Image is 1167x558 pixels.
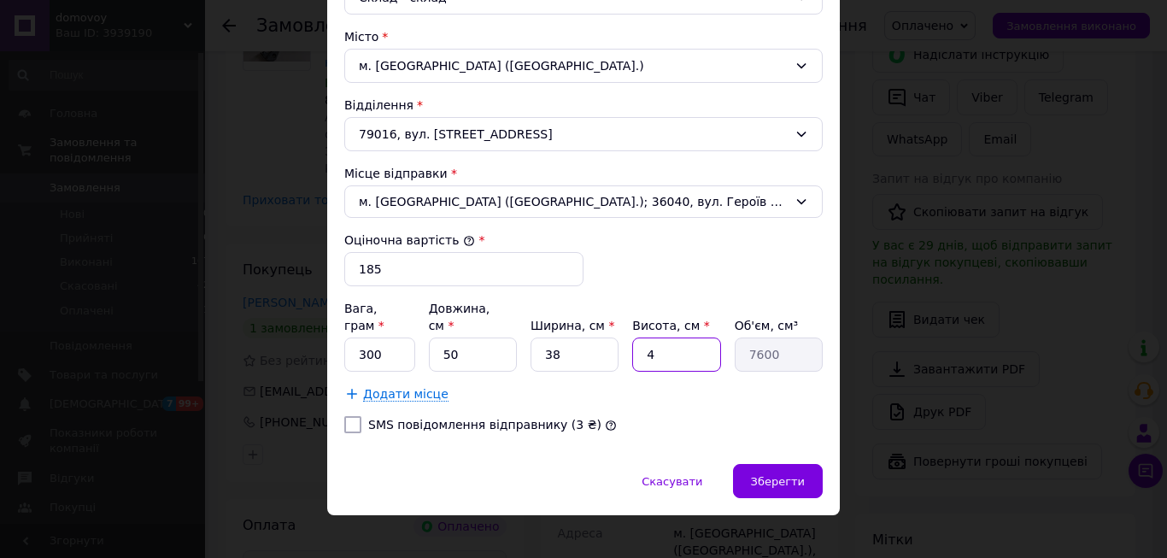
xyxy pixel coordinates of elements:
[344,97,823,114] div: Відділення
[344,49,823,83] div: м. [GEOGRAPHIC_DATA] ([GEOGRAPHIC_DATA].)
[751,475,805,488] span: Зберегти
[368,418,601,432] label: SMS повідомлення відправнику (3 ₴)
[344,117,823,151] div: 79016, вул. [STREET_ADDRESS]
[632,319,709,332] label: Висота, см
[642,475,702,488] span: Скасувати
[363,387,449,402] span: Додати місце
[344,165,823,182] div: Місце відправки
[735,317,823,334] div: Об'єм, см³
[359,193,788,210] span: м. [GEOGRAPHIC_DATA] ([GEOGRAPHIC_DATA].); 36040, вул. Героїв України, 30
[344,302,384,332] label: Вага, грам
[344,28,823,45] div: Місто
[531,319,614,332] label: Ширина, см
[429,302,490,332] label: Довжина, см
[344,233,475,247] label: Оціночна вартість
